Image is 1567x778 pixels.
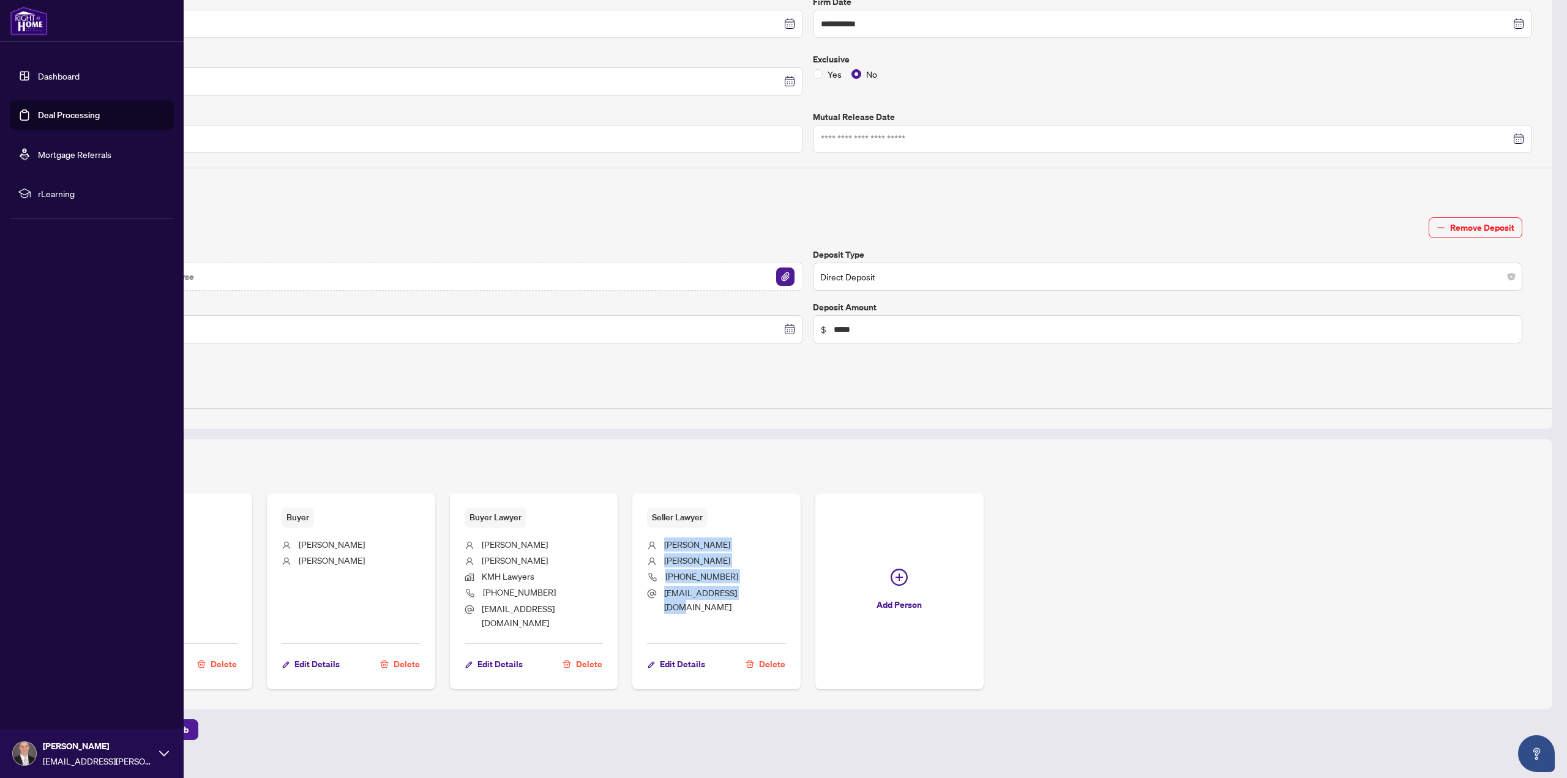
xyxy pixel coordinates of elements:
button: Delete [562,654,603,675]
label: Exclusive [813,53,1532,66]
button: File Attachement [776,267,795,286]
span: Delete [759,654,785,674]
button: Open asap [1518,735,1555,772]
label: Mutual Release Date [813,110,1532,124]
span: Yes [823,67,847,81]
span: plus-circle [891,569,908,586]
button: Edit Details [647,654,706,675]
button: Edit Details [465,654,523,675]
span: [PERSON_NAME] [482,539,548,550]
span: [PERSON_NAME] [43,739,153,753]
span: [PERSON_NAME] [664,539,730,550]
span: rLearning [38,187,165,200]
span: $ [821,323,826,336]
span: minus [1437,223,1445,232]
span: Remove Deposit [1450,218,1514,238]
span: KMH Lawyers [482,570,534,582]
span: Seller Lawyer [647,508,708,527]
span: close-circle [1508,273,1515,280]
span: [EMAIL_ADDRESS][DOMAIN_NAME] [664,587,737,612]
img: File Attachement [776,267,795,286]
span: [PHONE_NUMBER] [483,586,556,597]
span: Delete [576,654,602,674]
span: [EMAIL_ADDRESS][PERSON_NAME][DOMAIN_NAME] [43,754,153,768]
span: [PERSON_NAME] [482,555,548,566]
a: Mortgage Referrals [38,149,111,160]
label: Deposit Upload [94,248,803,261]
span: Add Person [877,595,922,615]
button: Delete [196,654,237,675]
button: Add Person [815,493,984,689]
a: Deal Processing [38,110,100,121]
span: [PERSON_NAME] [299,539,365,550]
span: Delete [394,654,420,674]
span: Buyer Lawyer [465,508,526,527]
img: Profile Icon [13,742,36,765]
span: Edit Details [477,654,523,674]
label: Deposit Amount [813,301,1522,314]
label: Deposit Type [813,248,1522,261]
label: Deposit Date [94,301,803,314]
button: Delete [380,654,421,675]
span: No [861,67,882,81]
span: Edit Details [660,654,705,674]
label: Conditional Date [84,53,803,66]
span: Drag & Drop OR BrowseFile Attachement [94,263,803,291]
button: Edit Details [282,654,340,675]
span: [PHONE_NUMBER] [665,570,738,582]
span: Edit Details [294,654,340,674]
span: Delete [211,654,237,674]
img: logo [10,6,48,36]
button: Delete [745,654,786,675]
span: [PERSON_NAME] [664,555,730,566]
span: Direct Deposit [820,265,1515,288]
h4: Deposit [84,178,1532,193]
label: Unit/Lot Number [84,110,803,124]
span: [PERSON_NAME] [299,555,365,566]
button: Remove Deposit [1429,217,1522,238]
span: Buyer [282,508,314,527]
span: [EMAIL_ADDRESS][DOMAIN_NAME] [482,603,555,628]
a: Dashboard [38,70,80,81]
